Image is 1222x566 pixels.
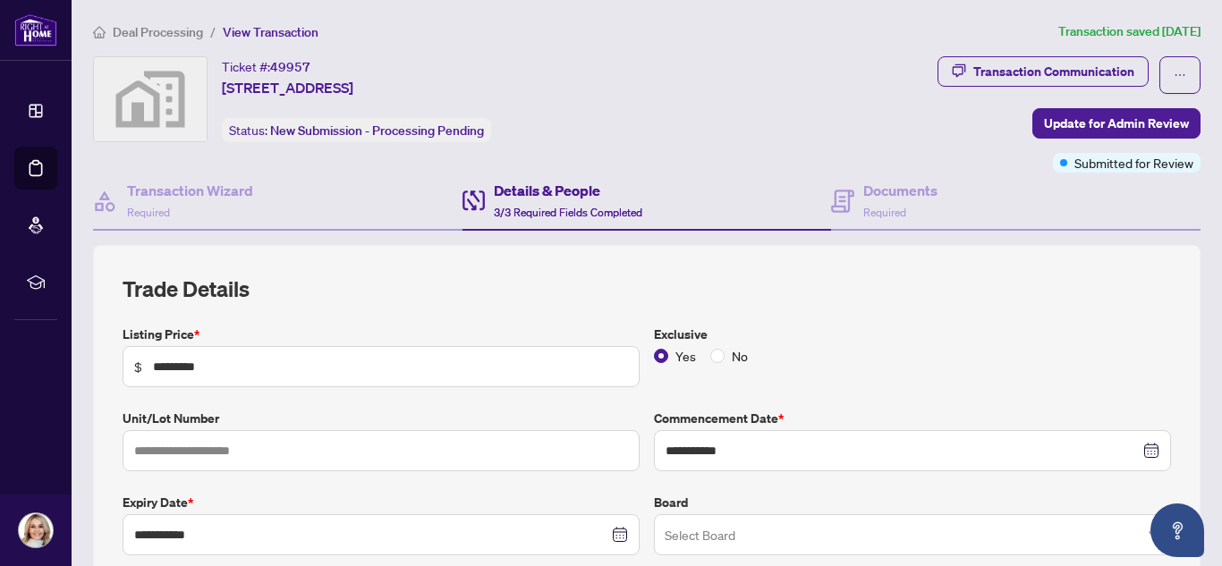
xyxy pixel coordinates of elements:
article: Transaction saved [DATE] [1058,21,1201,42]
span: home [93,26,106,38]
button: Update for Admin Review [1032,108,1201,139]
label: Board [654,493,1171,512]
label: Listing Price [123,325,640,344]
img: logo [14,13,57,46]
span: $ [134,357,142,376]
span: Update for Admin Review [1044,109,1189,138]
img: Profile Icon [19,513,53,547]
label: Expiry Date [123,493,640,512]
span: No [725,346,755,366]
label: Exclusive [654,325,1171,344]
img: svg%3e [94,57,207,141]
span: Deal Processing [113,24,203,40]
h4: Documents [863,180,938,201]
span: Required [127,206,170,219]
div: Status: [222,118,491,142]
span: New Submission - Processing Pending [270,122,484,139]
div: Transaction Communication [973,57,1134,86]
span: 3/3 Required Fields Completed [494,206,642,219]
span: Yes [668,346,703,366]
span: Submitted for Review [1074,153,1193,173]
span: View Transaction [223,24,318,40]
div: Ticket #: [222,56,310,77]
h2: Trade Details [123,275,1171,303]
span: Required [863,206,906,219]
span: [STREET_ADDRESS] [222,77,353,98]
h4: Details & People [494,180,642,201]
button: Transaction Communication [938,56,1149,87]
span: ellipsis [1174,69,1186,81]
li: / [210,21,216,42]
button: Open asap [1150,503,1204,557]
label: Unit/Lot Number [123,409,640,428]
h4: Transaction Wizard [127,180,253,201]
label: Commencement Date [654,409,1171,428]
span: 49957 [270,59,310,75]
